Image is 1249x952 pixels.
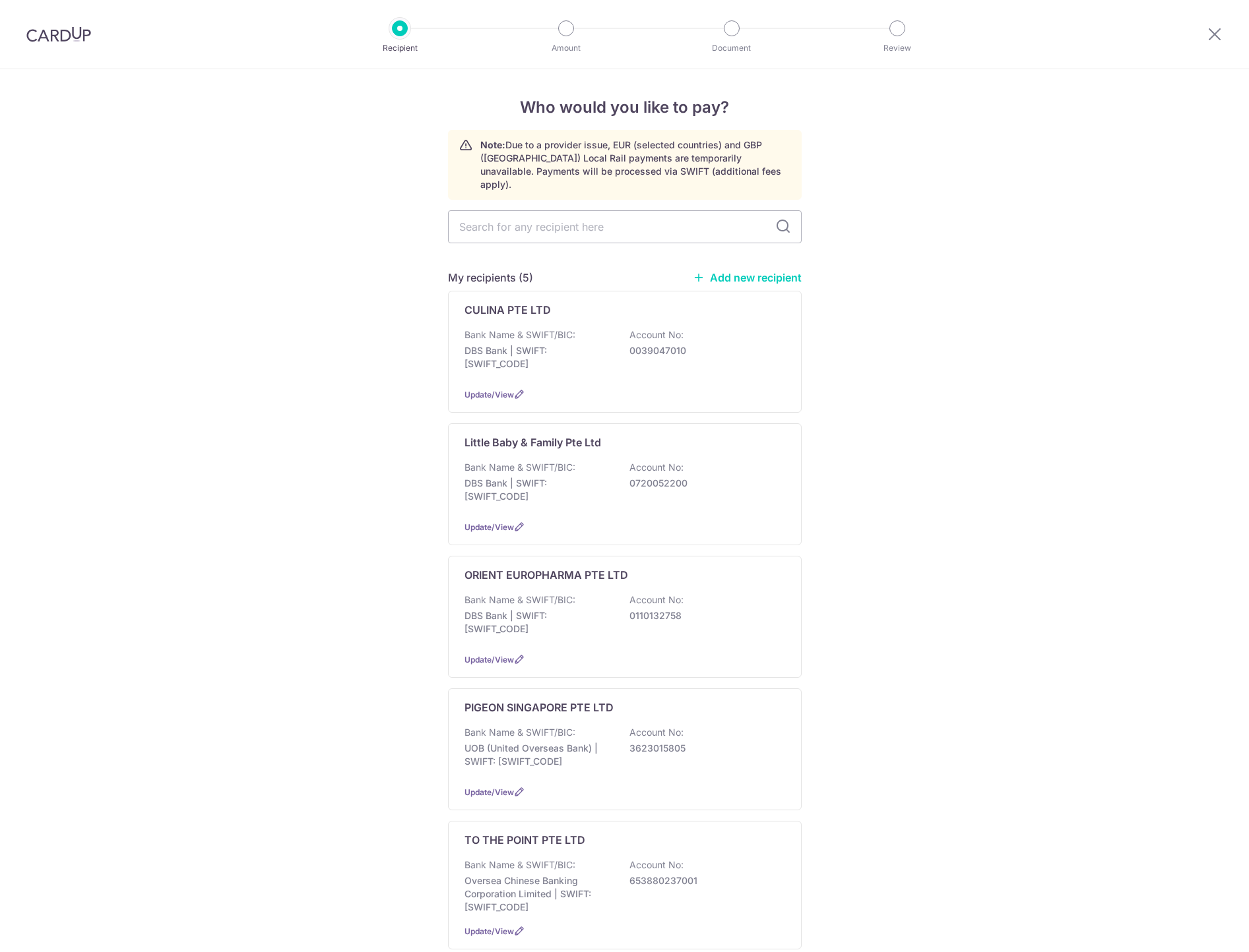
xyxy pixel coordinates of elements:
[448,210,802,243] input: Search for any recipient here
[464,477,612,503] p: DBS Bank | SWIFT: [SWIFT_CODE]
[464,461,575,474] p: Bank Name & SWIFT/BIC:
[26,26,91,42] img: CardUp
[629,593,684,607] p: Account No:
[464,832,585,848] p: TO THE POINT PTE LTD
[1165,912,1236,945] iframe: Opens a widget where you can find more information
[448,270,533,285] h5: My recipients (5)
[629,874,777,887] p: 653880237001
[464,328,575,342] p: Bank Name & SWIFT/BIC:
[693,271,802,284] a: Add new recipient
[464,655,514,665] a: Update/View
[464,874,612,914] p: Oversea Chinese Banking Corporation Limited | SWIFT: [SWIFT_CODE]
[629,742,777,755] p: 3623015805
[629,344,777,357] p: 0039047010
[629,726,684,739] p: Account No:
[629,477,777,490] p: 0720052200
[464,344,612,371] p: DBS Bank | SWIFT: [SWIFT_CODE]
[464,742,612,768] p: UOB (United Overseas Bank) | SWIFT: [SWIFT_CODE]
[448,96,802,119] h4: Who would you like to pay?
[629,858,684,872] p: Account No:
[517,42,615,55] p: Amount
[629,461,684,474] p: Account No:
[351,42,449,55] p: Recipient
[464,390,514,400] a: Update/View
[464,699,614,715] p: PIGEON SINGAPORE PTE LTD
[480,139,505,150] strong: Note:
[464,522,514,532] a: Update/View
[849,42,946,55] p: Review
[480,138,790,191] p: Due to a provider issue, EUR (selected countries) and GBP ([GEOGRAPHIC_DATA]) Local Rail payments...
[464,302,551,318] p: CULINA PTE LTD
[464,726,575,739] p: Bank Name & SWIFT/BIC:
[629,609,777,622] p: 0110132758
[464,593,575,607] p: Bank Name & SWIFT/BIC:
[464,609,612,636] p: DBS Bank | SWIFT: [SWIFT_CODE]
[683,42,781,55] p: Document
[464,434,601,450] p: Little Baby & Family Pte Ltd
[464,858,575,872] p: Bank Name & SWIFT/BIC:
[464,787,514,797] a: Update/View
[464,926,514,936] a: Update/View
[629,328,684,342] p: Account No:
[464,567,628,583] p: ORIENT EUROPHARMA PTE LTD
